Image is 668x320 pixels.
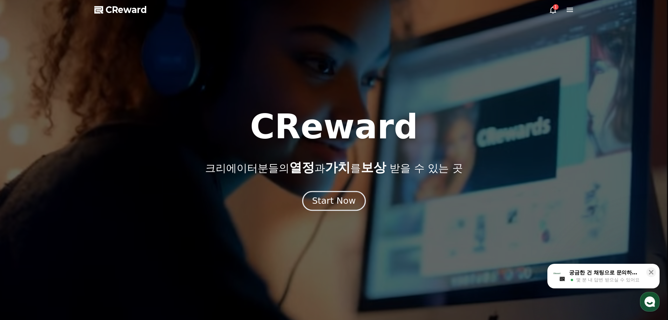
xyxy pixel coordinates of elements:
[302,191,366,211] button: Start Now
[46,223,90,240] a: 대화
[361,160,386,175] span: 보상
[94,4,147,15] a: CReward
[64,234,73,239] span: 대화
[108,233,117,239] span: 설정
[205,161,463,175] p: 크리에이터분들의 과 를 받을 수 있는 곳
[553,4,559,10] div: 1
[90,223,135,240] a: 설정
[106,4,147,15] span: CReward
[2,223,46,240] a: 홈
[22,233,26,239] span: 홈
[289,160,315,175] span: 열정
[325,160,350,175] span: 가치
[304,198,364,205] a: Start Now
[312,195,356,207] div: Start Now
[250,110,418,144] h1: CReward
[549,6,557,14] a: 1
